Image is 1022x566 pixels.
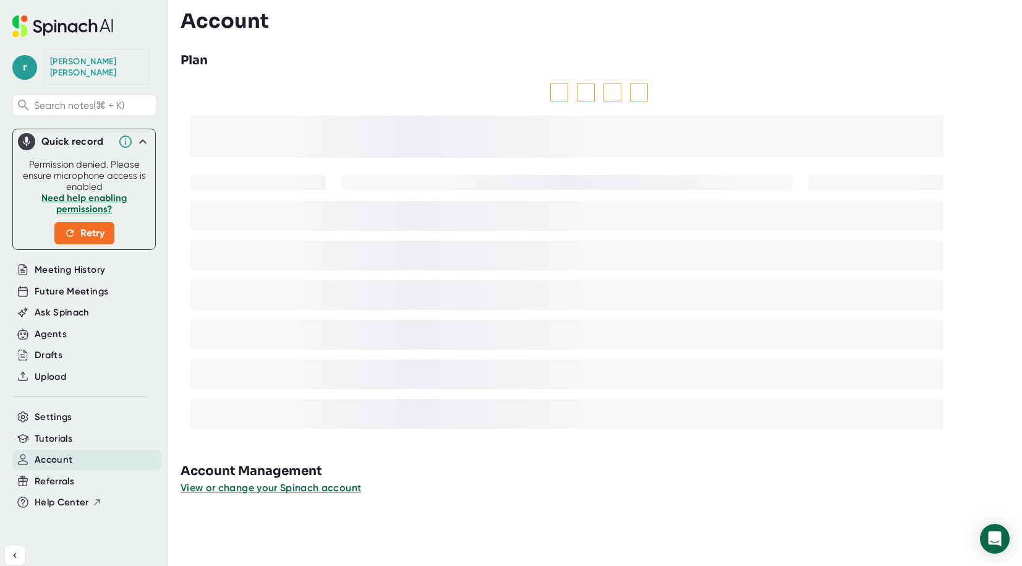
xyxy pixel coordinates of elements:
[181,481,361,495] button: View or change your Spinach account
[41,135,112,148] div: Quick record
[64,226,104,241] span: Retry
[181,462,1022,481] h3: Account Management
[5,546,25,565] button: Collapse sidebar
[35,348,62,362] button: Drafts
[50,56,143,78] div: Regina Rempel
[181,51,208,70] h3: Plan
[980,524,1010,554] div: Open Intercom Messenger
[41,192,127,215] a: Need help enabling permissions?
[35,306,90,320] button: Ask Spinach
[35,285,108,299] button: Future Meetings
[35,370,66,384] button: Upload
[35,410,72,424] button: Settings
[35,495,89,510] span: Help Center
[35,263,105,277] button: Meeting History
[35,432,72,446] button: Tutorials
[34,100,153,111] span: Search notes (⌘ + K)
[35,327,67,341] button: Agents
[54,222,114,244] button: Retry
[35,453,72,467] button: Account
[181,482,361,494] span: View or change your Spinach account
[18,129,150,154] div: Quick record
[20,159,148,244] div: Permission denied. Please ensure microphone access is enabled
[35,474,74,489] button: Referrals
[35,495,102,510] button: Help Center
[181,9,269,33] h3: Account
[12,55,37,80] span: r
